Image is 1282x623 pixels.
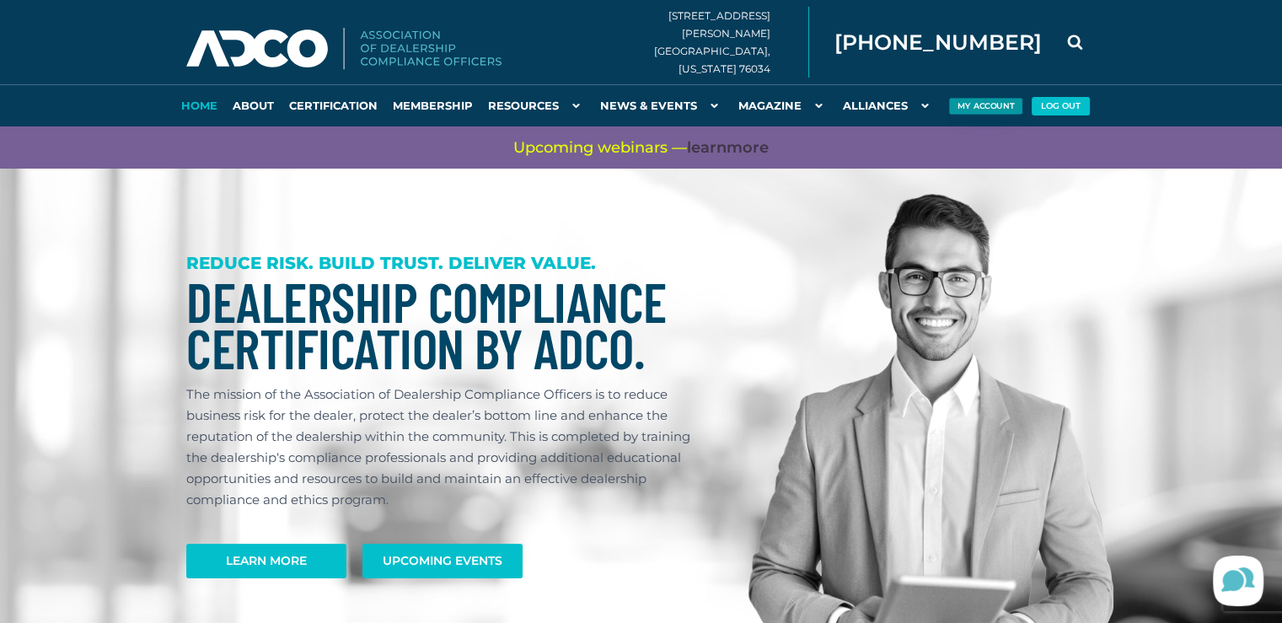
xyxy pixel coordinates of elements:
span: learn [687,138,727,157]
a: learnmore [687,137,769,158]
button: My Account [948,98,1022,115]
h1: Dealership Compliance Certification by ADCO. [186,278,707,371]
h3: REDUCE RISK. BUILD TRUST. DELIVER VALUE. [186,253,707,274]
a: Alliances [835,84,941,126]
a: News & Events [593,84,731,126]
a: Membership [385,84,480,126]
a: Resources [480,84,593,126]
span: Upcoming webinars — [513,137,769,158]
div: [STREET_ADDRESS][PERSON_NAME] [GEOGRAPHIC_DATA], [US_STATE] 76034 [654,7,809,78]
a: Home [174,84,225,126]
a: Certification [282,84,385,126]
a: Learn More [186,544,346,578]
iframe: Lucky Orange Messenger [1198,539,1282,623]
a: Upcoming Events [362,544,523,578]
span: [PHONE_NUMBER] [834,32,1042,53]
p: The mission of the Association of Dealership Compliance Officers is to reduce business risk for t... [186,384,707,510]
a: Magazine [731,84,835,126]
a: About [225,84,282,126]
button: Log Out [1032,97,1090,115]
img: Association of Dealership Compliance Officers logo [186,28,502,70]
